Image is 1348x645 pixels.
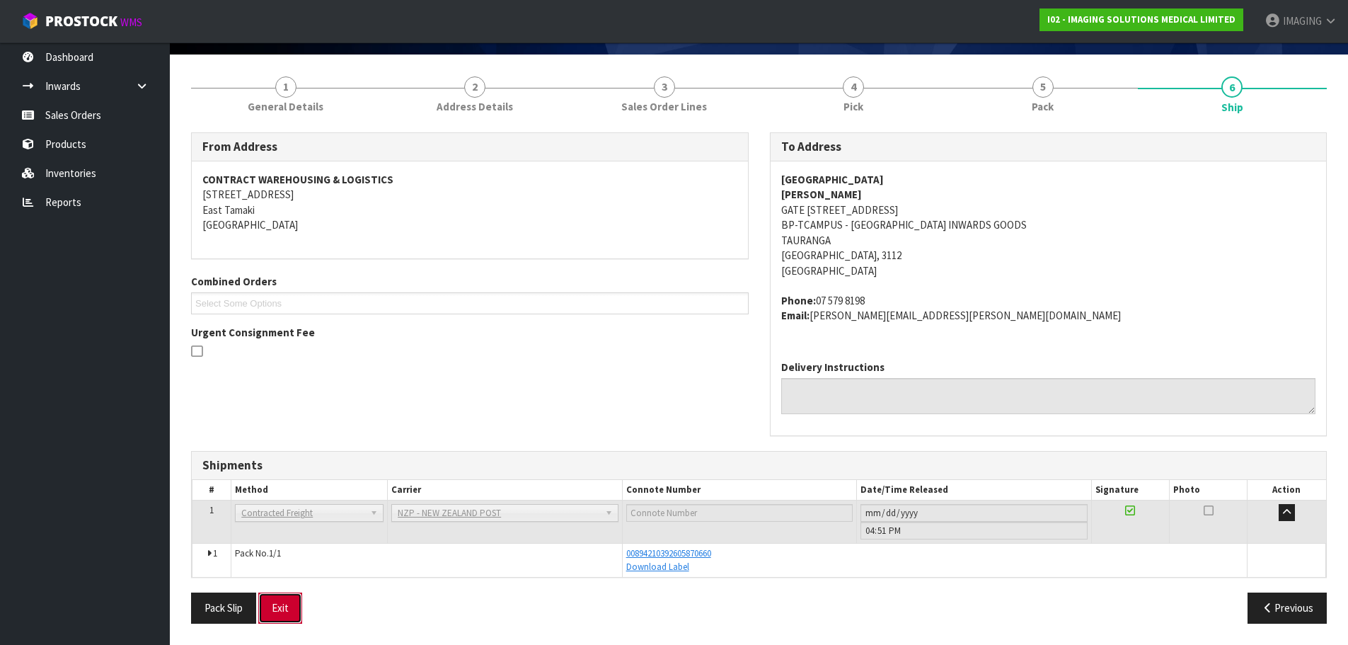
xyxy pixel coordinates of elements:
[1221,100,1243,115] span: Ship
[1221,76,1243,98] span: 6
[626,561,689,573] a: Download Label
[1248,480,1326,501] th: Action
[622,480,856,501] th: Connote Number
[781,140,1316,154] h3: To Address
[269,547,281,559] span: 1/1
[191,325,315,340] label: Urgent Consignment Fee
[191,122,1327,634] span: Ship
[781,188,862,201] strong: [PERSON_NAME]
[398,505,599,522] span: NZP - NEW ZEALAND POST
[781,309,810,322] strong: email
[654,76,675,98] span: 3
[857,480,1091,501] th: Date/Time Released
[191,593,256,623] button: Pack Slip
[388,480,622,501] th: Carrier
[202,459,1315,472] h3: Shipments
[275,76,296,98] span: 1
[781,294,816,307] strong: phone
[202,173,393,186] strong: CONTRACT WAREHOUSING & LOGISTICS
[1091,480,1169,501] th: Signature
[209,504,214,516] span: 1
[1032,76,1054,98] span: 5
[120,16,142,29] small: WMS
[781,293,1316,324] address: 07 579 8198 [PERSON_NAME][EMAIL_ADDRESS][PERSON_NAME][DOMAIN_NAME]
[626,547,711,559] a: 00894210392605870660
[231,544,622,577] td: Pack No.
[202,172,737,233] address: [STREET_ADDRESS] East Tamaki [GEOGRAPHIC_DATA]
[202,140,737,154] h3: From Address
[1248,593,1327,623] button: Previous
[781,173,884,186] strong: [GEOGRAPHIC_DATA]
[781,172,1316,278] address: GATE [STREET_ADDRESS] BP-TCAMPUS - [GEOGRAPHIC_DATA] INWARDS GOODS TAURANGA [GEOGRAPHIC_DATA], 31...
[626,504,853,522] input: Connote Number
[1283,14,1322,28] span: IMAGING
[843,99,863,114] span: Pick
[21,12,39,30] img: cube-alt.png
[621,99,707,114] span: Sales Order Lines
[248,99,323,114] span: General Details
[464,76,485,98] span: 2
[241,505,364,522] span: Contracted Freight
[1032,99,1054,114] span: Pack
[843,76,864,98] span: 4
[192,480,231,501] th: #
[213,547,217,559] span: 1
[191,274,277,289] label: Combined Orders
[1047,13,1235,25] strong: I02 - IMAGING SOLUTIONS MEDICAL LIMITED
[781,360,885,375] label: Delivery Instructions
[231,480,388,501] th: Method
[258,593,302,623] button: Exit
[437,99,513,114] span: Address Details
[45,12,117,30] span: ProStock
[1170,480,1248,501] th: Photo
